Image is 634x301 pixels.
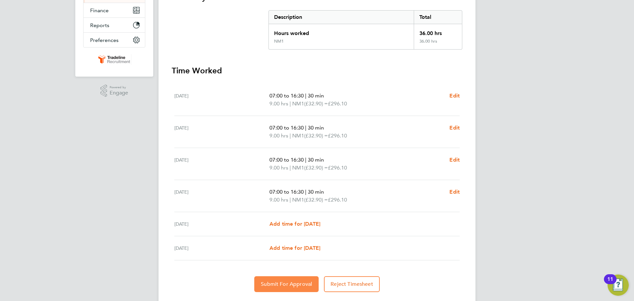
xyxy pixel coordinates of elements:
a: Powered byEngage [100,85,128,97]
button: Reports [84,18,145,32]
span: 30 min [308,157,324,163]
span: (£32.90) = [304,100,328,107]
div: Summary [268,10,462,50]
span: (£32.90) = [304,132,328,139]
span: (£32.90) = [304,197,328,203]
span: | [305,125,306,131]
span: £296.10 [328,100,347,107]
span: NM1 [292,100,304,108]
span: Add time for [DATE] [269,245,320,251]
a: Add time for [DATE] [269,220,320,228]
div: 36.00 hrs [414,39,462,49]
span: (£32.90) = [304,165,328,171]
span: Submit For Approval [261,281,312,287]
span: 9.00 hrs [269,197,288,203]
button: Open Resource Center, 11 new notifications [608,275,629,296]
span: £296.10 [328,132,347,139]
span: 30 min [308,93,324,99]
div: Total [414,11,462,24]
div: NM1 [274,39,284,44]
span: Preferences [90,37,119,43]
div: [DATE] [174,124,269,140]
span: Reject Timesheet [331,281,373,287]
span: Finance [90,7,109,14]
span: 9.00 hrs [269,165,288,171]
div: [DATE] [174,156,269,172]
span: Powered by [110,85,128,90]
span: NM1 [292,164,304,172]
span: NM1 [292,132,304,140]
span: Edit [449,125,460,131]
span: 07:00 to 16:30 [269,125,304,131]
button: Finance [84,3,145,18]
div: Hours worked [269,24,414,39]
span: Add time for [DATE] [269,221,320,227]
span: Edit [449,189,460,195]
span: 9.00 hrs [269,100,288,107]
span: 07:00 to 16:30 [269,93,304,99]
span: | [290,197,291,203]
button: Reject Timesheet [324,276,380,292]
span: £296.10 [328,197,347,203]
a: Edit [449,188,460,196]
span: 9.00 hrs [269,132,288,139]
span: Edit [449,157,460,163]
span: 07:00 to 16:30 [269,189,304,195]
span: | [305,93,306,99]
a: Edit [449,124,460,132]
span: Reports [90,22,109,28]
div: Description [269,11,414,24]
div: [DATE] [174,220,269,228]
button: Submit For Approval [254,276,319,292]
a: Edit [449,92,460,100]
div: [DATE] [174,188,269,204]
span: | [290,165,291,171]
span: 30 min [308,189,324,195]
div: 11 [607,279,613,288]
span: Edit [449,93,460,99]
h3: Time Worked [172,65,462,76]
span: £296.10 [328,165,347,171]
span: 07:00 to 16:30 [269,157,304,163]
span: | [290,132,291,139]
button: Preferences [84,33,145,47]
div: 36.00 hrs [414,24,462,39]
span: NM1 [292,196,304,204]
a: Edit [449,156,460,164]
a: Go to home page [83,54,145,65]
div: [DATE] [174,244,269,252]
div: [DATE] [174,92,269,108]
a: Add time for [DATE] [269,244,320,252]
span: | [290,100,291,107]
img: tradelinerecruitment-logo-retina.png [97,54,131,65]
span: 30 min [308,125,324,131]
span: | [305,157,306,163]
span: | [305,189,306,195]
span: Engage [110,90,128,96]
